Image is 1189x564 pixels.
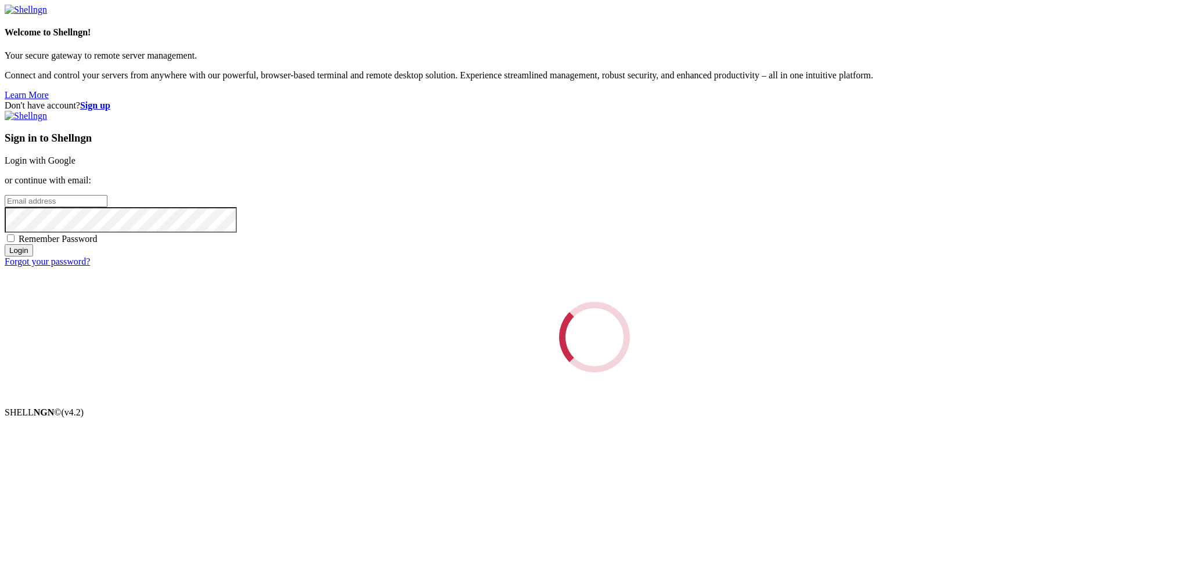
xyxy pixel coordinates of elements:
[7,234,15,242] input: Remember Password
[5,132,1184,144] h3: Sign in to Shellngn
[5,244,33,256] input: Login
[5,70,1184,81] p: Connect and control your servers from anywhere with our powerful, browser-based terminal and remo...
[5,100,1184,111] div: Don't have account?
[5,256,90,266] a: Forgot your password?
[5,156,75,165] a: Login with Google
[62,407,84,417] span: 4.2.0
[5,27,1184,38] h4: Welcome to Shellngn!
[5,5,47,15] img: Shellngn
[5,111,47,121] img: Shellngn
[19,234,98,244] span: Remember Password
[34,407,55,417] b: NGN
[80,100,110,110] a: Sign up
[559,302,630,373] div: Loading...
[5,407,84,417] span: SHELL ©
[5,90,49,100] a: Learn More
[5,175,1184,186] p: or continue with email:
[5,50,1184,61] p: Your secure gateway to remote server management.
[5,195,107,207] input: Email address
